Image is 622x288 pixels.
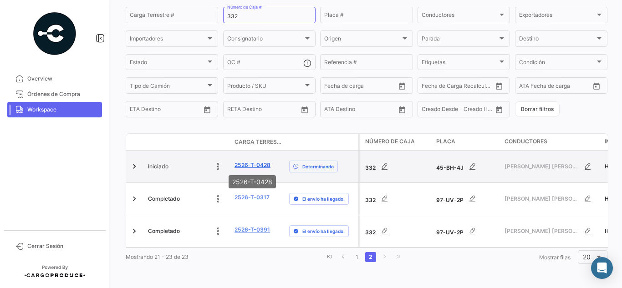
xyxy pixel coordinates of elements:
[227,84,303,90] span: Producto / SKU
[433,134,501,150] datatable-header-cell: Placa
[324,84,341,90] input: Desde
[515,101,560,116] button: Borrar filtros
[27,106,98,114] span: Workspace
[130,227,139,236] a: Expand/Collapse Row
[27,75,98,83] span: Overview
[126,253,189,260] span: Mostrando 21 - 23 de 23
[436,222,497,240] div: 97-UV-2P
[302,163,334,170] span: Determinando
[395,79,409,93] button: Open calendar
[7,86,102,102] a: Órdenes de Compra
[459,107,493,114] input: Creado Hasta
[324,37,400,43] span: Origen
[148,195,180,203] span: Completado
[227,37,303,43] span: Consignatario
[286,138,358,146] datatable-header-cell: Delay Status
[519,61,595,67] span: Condición
[365,222,429,240] div: 332
[422,107,453,114] input: Creado Desde
[519,37,595,43] span: Destino
[591,257,613,279] div: Abrir Intercom Messenger
[302,195,345,202] span: El envío ha llegado.
[235,138,282,146] span: Carga Terrestre #
[302,227,345,235] span: El envío ha llegado.
[32,11,77,56] img: powered-by.png
[130,194,139,203] a: Expand/Collapse Row
[539,254,571,261] span: Mostrar filas
[235,161,270,169] a: 2526-T-0428
[583,253,591,261] span: 20
[553,84,587,90] input: ATA Hasta
[422,61,498,67] span: Etiquetas
[27,90,98,98] span: Órdenes de Compra
[352,252,362,262] a: 1
[365,137,415,146] span: Número de Caja
[148,227,180,235] span: Completado
[379,252,390,262] a: go to next page
[393,252,403,262] a: go to last page
[444,84,478,90] input: Hasta
[365,252,376,262] a: 2
[436,137,455,146] span: Placa
[395,103,409,116] button: Open calendar
[324,252,335,262] a: go to first page
[227,107,244,114] input: Desde
[492,103,506,116] button: Open calendar
[365,157,429,176] div: 332
[422,13,498,20] span: Conductores
[347,84,381,90] input: Hasta
[130,107,146,114] input: Desde
[360,134,433,150] datatable-header-cell: Número de Caja
[505,137,547,146] span: Conductores
[338,252,349,262] a: go to previous page
[501,134,601,150] datatable-header-cell: Conductores
[505,162,579,171] span: [PERSON_NAME] [PERSON_NAME]
[130,84,206,90] span: Tipo de Camión
[200,103,214,116] button: Open calendar
[148,162,168,171] span: Iniciado
[436,157,497,176] div: 45-BH-4J
[505,195,579,203] span: [PERSON_NAME] [PERSON_NAME]
[7,102,102,117] a: Workspace
[505,227,579,235] span: [PERSON_NAME] [PERSON_NAME]
[519,84,547,90] input: ATA Desde
[235,193,270,202] a: 2526-T-0317
[436,190,497,208] div: 97-UV-2P
[130,37,206,43] span: Importadores
[27,242,98,250] span: Cerrar Sesión
[130,61,206,67] span: Estado
[519,13,595,20] span: Exportadores
[298,103,311,116] button: Open calendar
[144,138,231,146] datatable-header-cell: Estado
[358,107,392,114] input: ATA Hasta
[324,107,352,114] input: ATA Desde
[231,134,286,150] datatable-header-cell: Carga Terrestre #
[364,249,377,265] li: page 2
[235,226,270,234] a: 2526-T-0391
[7,71,102,86] a: Overview
[422,37,498,43] span: Parada
[153,107,186,114] input: Hasta
[350,249,364,265] li: page 1
[590,79,603,93] button: Open calendar
[229,175,276,188] div: 2526-T-0428
[130,162,139,171] a: Expand/Collapse Row
[365,190,429,208] div: 332
[422,84,438,90] input: Desde
[492,79,506,93] button: Open calendar
[250,107,284,114] input: Hasta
